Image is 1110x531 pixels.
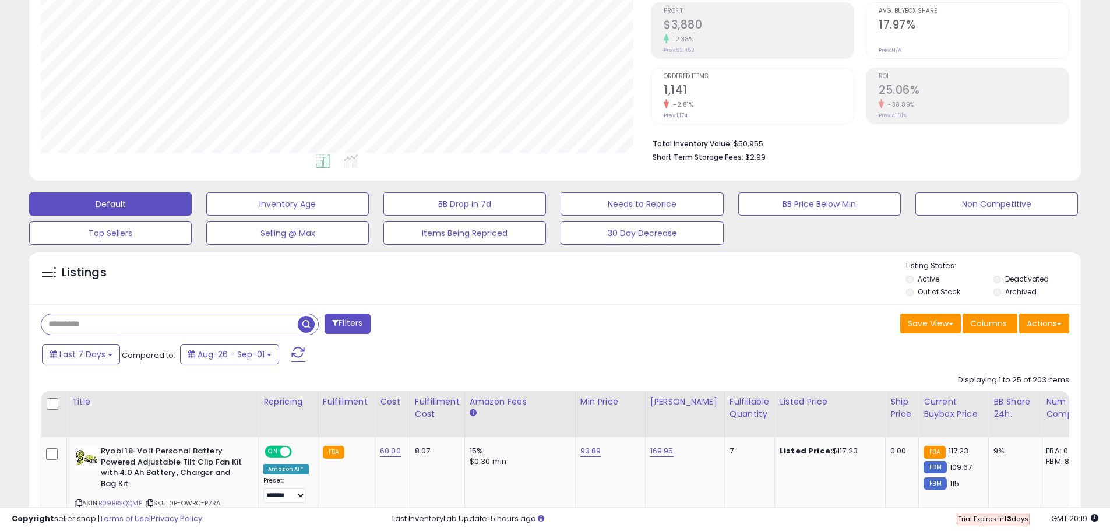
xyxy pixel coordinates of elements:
small: Prev: $3,453 [664,47,695,54]
label: Archived [1005,287,1037,297]
button: Aug-26 - Sep-01 [180,344,279,364]
div: Current Buybox Price [924,396,984,420]
small: 12.38% [669,35,693,44]
small: Prev: N/A [879,47,901,54]
div: $117.23 [780,446,876,456]
div: 8.07 [415,446,456,456]
div: BB Share 24h. [993,396,1036,420]
div: Num of Comp. [1046,396,1088,420]
a: 60.00 [380,445,401,457]
button: Save View [900,314,961,333]
div: $0.30 min [470,456,566,467]
div: Title [72,396,253,408]
small: FBM [924,461,946,473]
div: Ship Price [890,396,914,420]
span: Aug-26 - Sep-01 [198,349,265,360]
span: Trial Expires in days [958,514,1028,523]
button: Last 7 Days [42,344,120,364]
button: Actions [1019,314,1069,333]
div: Cost [380,396,405,408]
button: 30 Day Decrease [561,221,723,245]
a: 93.89 [580,445,601,457]
div: FBM: 8 [1046,456,1084,467]
div: [PERSON_NAME] [650,396,720,408]
div: 7 [730,446,766,456]
div: Repricing [263,396,313,408]
label: Deactivated [1005,274,1049,284]
button: Items Being Repriced [383,221,546,245]
div: Fulfillment Cost [415,396,460,420]
div: Amazon Fees [470,396,570,408]
h5: Listings [62,265,107,281]
b: Total Inventory Value: [653,139,732,149]
span: OFF [290,447,309,457]
b: Short Term Storage Fees: [653,152,743,162]
button: Filters [325,314,370,334]
button: Needs to Reprice [561,192,723,216]
div: Min Price [580,396,640,408]
h2: $3,880 [664,18,854,34]
button: Columns [963,314,1017,333]
span: ON [266,447,280,457]
p: Listing States: [906,261,1081,272]
li: $50,955 [653,136,1060,150]
div: 9% [993,446,1032,456]
h2: 17.97% [879,18,1069,34]
span: Ordered Items [664,73,854,80]
h2: 25.06% [879,83,1069,99]
span: 115 [950,478,959,489]
button: Selling @ Max [206,221,369,245]
div: Last InventoryLab Update: 5 hours ago. [392,514,1098,525]
small: Prev: 1,174 [664,112,688,119]
span: Columns [970,318,1007,329]
div: seller snap | | [12,514,202,525]
span: Last 7 Days [59,349,105,360]
span: 2025-09-9 20:19 GMT [1051,513,1098,524]
small: Prev: 41.01% [879,112,907,119]
b: 13 [1004,514,1012,523]
label: Out of Stock [918,287,960,297]
span: Compared to: [122,350,175,361]
span: 109.67 [950,462,972,473]
div: Amazon AI * [263,464,309,474]
div: Listed Price [780,396,880,408]
div: 15% [470,446,566,456]
span: Profit [664,8,854,15]
button: BB Drop in 7d [383,192,546,216]
small: FBA [323,446,344,459]
button: Default [29,192,192,216]
div: Fulfillment [323,396,370,408]
div: Preset: [263,477,309,503]
span: ROI [879,73,1069,80]
button: Top Sellers [29,221,192,245]
span: Avg. Buybox Share [879,8,1069,15]
div: 0.00 [890,446,910,456]
a: 169.95 [650,445,674,457]
small: FBA [924,446,945,459]
a: Privacy Policy [151,513,202,524]
img: 41IEBNmxiML._SL40_.jpg [75,446,98,469]
strong: Copyright [12,513,54,524]
button: BB Price Below Min [738,192,901,216]
h2: 1,141 [664,83,854,99]
small: Amazon Fees. [470,408,477,419]
b: Ryobi 18-Volt Personal Battery Powered Adjustable Tilt Clip Fan Kit with 4.0 Ah Battery, Charger ... [101,446,242,492]
div: Displaying 1 to 25 of 203 items [958,375,1069,386]
small: FBM [924,477,946,490]
button: Non Competitive [915,192,1078,216]
small: -38.89% [884,100,915,109]
span: 117.23 [949,445,969,456]
label: Active [918,274,939,284]
button: Inventory Age [206,192,369,216]
b: Listed Price: [780,445,833,456]
div: FBA: 0 [1046,446,1084,456]
span: $2.99 [745,152,766,163]
small: -2.81% [669,100,693,109]
a: Terms of Use [100,513,149,524]
div: Fulfillable Quantity [730,396,770,420]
